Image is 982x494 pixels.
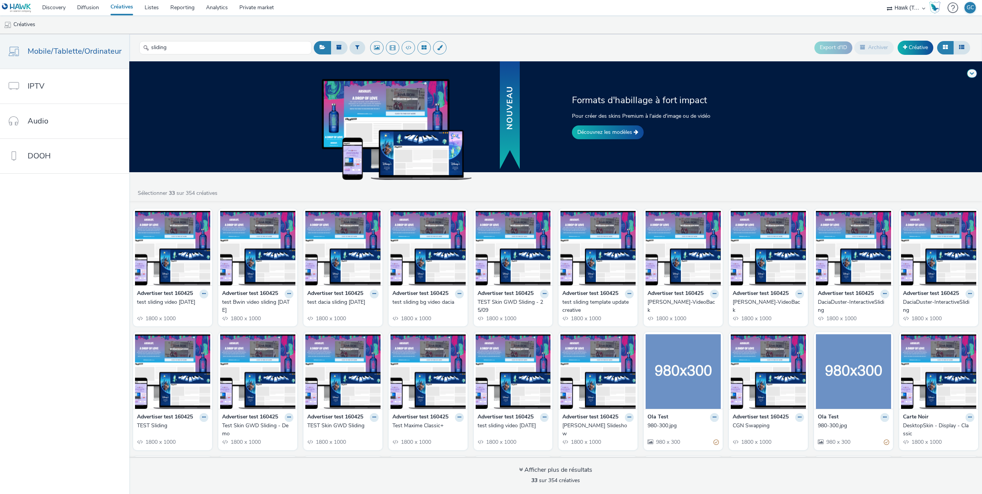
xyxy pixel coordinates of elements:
span: 980 x 300 [825,438,850,446]
strong: Advertiser test 160425 [307,413,363,422]
img: TEST Sliding visual [135,334,210,409]
div: test sliding video [DATE] [137,298,205,306]
img: banner with new text [498,60,521,171]
span: 1800 x 1000 [570,315,601,322]
div: test Bwin video sliding [DATE] [222,298,290,314]
img: 980-300.jpg visual [816,334,891,409]
input: Rechercher... [139,41,312,54]
div: test sliding bg video dacia [392,298,461,306]
img: test sliding template update creative visual [560,211,636,285]
img: Nidoris Slideshow visual [560,334,636,409]
strong: Advertiser test 160425 [137,290,193,298]
div: test sliding video [DATE] [478,422,546,430]
img: test sliding bg video dacia visual [390,211,466,285]
a: Test Skin GWD Sliding - Demo [222,422,293,438]
div: TEST Sliding [137,422,205,430]
span: 1800 x 1000 [740,315,771,322]
div: [PERSON_NAME] Slideshow [562,422,631,438]
a: Sélectionner sur 354 créatives [137,189,221,197]
span: Audio [28,115,48,127]
a: test sliding bg video dacia [392,298,464,306]
span: 1800 x 1000 [145,315,176,322]
span: 1800 x 1000 [655,315,686,322]
span: 1800 x 1000 [230,315,261,322]
a: Créative [898,41,933,54]
strong: Advertiser test 160425 [818,290,874,298]
strong: Advertiser test 160425 [392,413,448,422]
img: example of skins on dekstop, tablet and mobile devices [322,79,471,179]
a: [PERSON_NAME] Slideshow [562,422,634,438]
div: [PERSON_NAME]-VideoBack [733,298,801,314]
strong: Advertiser test 160425 [392,290,448,298]
span: 1800 x 1000 [911,315,942,322]
a: TEST Skin GWD Sliding - 25/09 [478,298,549,314]
p: Pour créer des skins Premium à l'aide d'image ou de vidéo [572,112,781,120]
span: 1800 x 1000 [230,438,261,446]
span: IPTV [28,81,44,92]
span: 980 x 300 [655,438,680,446]
img: Bwin Sliding-VideoBack visual [646,211,721,285]
a: test dacia sliding [DATE] [307,298,379,306]
div: DaciaDuster-InteractiveSliding [818,298,886,314]
a: CGN Swapping [733,422,804,430]
a: test Bwin video sliding [DATE] [222,298,293,314]
strong: Advertiser test 160425 [478,413,534,422]
a: DaciaDuster-InteractiveSliding [903,298,974,314]
img: test sliding video oct25 visual [135,211,210,285]
a: TEST Skin GWD Sliding [307,422,379,430]
img: DaciaDuster-InteractiveSliding visual [816,211,891,285]
strong: 33 [169,189,175,197]
img: Bwin Sliding-VideoBack visual [731,211,806,285]
img: 980-300.jpg visual [646,334,721,409]
a: DaciaDuster-InteractiveSliding [818,298,889,314]
img: Hawk Academy [929,2,941,14]
div: Test Maxime Classic+ [392,422,461,430]
strong: Ola Test [648,413,668,422]
div: Partiellement valide [884,438,889,446]
img: CGN Swapping visual [731,334,806,409]
strong: Advertiser test 160425 [562,413,618,422]
span: 1800 x 1000 [315,315,346,322]
strong: Advertiser test 160425 [733,413,789,422]
a: TEST Sliding [137,422,208,430]
div: 980-300.jpg [818,422,886,430]
a: DesktopSkin - Display - Classic [903,422,974,438]
div: test dacia sliding [DATE] [307,298,376,306]
span: sur 354 créatives [531,477,580,484]
strong: Advertiser test 160425 [562,290,618,298]
div: Partiellement valide [713,438,719,446]
strong: Advertiser test 160425 [307,290,363,298]
span: 1800 x 1000 [485,438,516,446]
img: test dacia sliding oct25 visual [305,211,381,285]
img: Test Skin GWD Sliding - Demo visual [220,334,295,409]
button: Archiver [854,41,894,54]
img: DesktopSkin - Display - Classic visual [901,334,976,409]
span: 1800 x 1000 [315,438,346,446]
strong: Advertiser test 160425 [648,290,704,298]
button: Export d'ID [814,41,852,54]
span: 1800 x 1000 [740,438,771,446]
a: [PERSON_NAME]-VideoBack [648,298,719,314]
strong: Advertiser test 160425 [222,413,278,422]
strong: 33 [531,477,537,484]
img: TEST Skin GWD Sliding - 25/09 visual [476,211,551,285]
a: 980-300.jpg [818,422,889,430]
span: 1800 x 1000 [570,438,601,446]
a: test sliding template update creative [562,298,634,314]
div: 980-300.jpg [648,422,716,430]
h2: Formats d'habillage à fort impact [572,94,781,106]
div: DaciaDuster-InteractiveSliding [903,298,971,314]
a: [PERSON_NAME]-VideoBack [733,298,804,314]
strong: Advertiser test 160425 [733,290,789,298]
img: Test Maxime Classic+ visual [390,334,466,409]
img: TEST Skin GWD Sliding visual [305,334,381,409]
div: GC [967,2,974,13]
span: DOOH [28,150,51,161]
div: Test Skin GWD Sliding - Demo [222,422,290,438]
a: 980-300.jpg [648,422,719,430]
span: 1800 x 1000 [485,315,516,322]
a: Découvrez les modèles [572,125,644,139]
img: undefined Logo [2,3,31,13]
strong: Ola Test [818,413,839,422]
